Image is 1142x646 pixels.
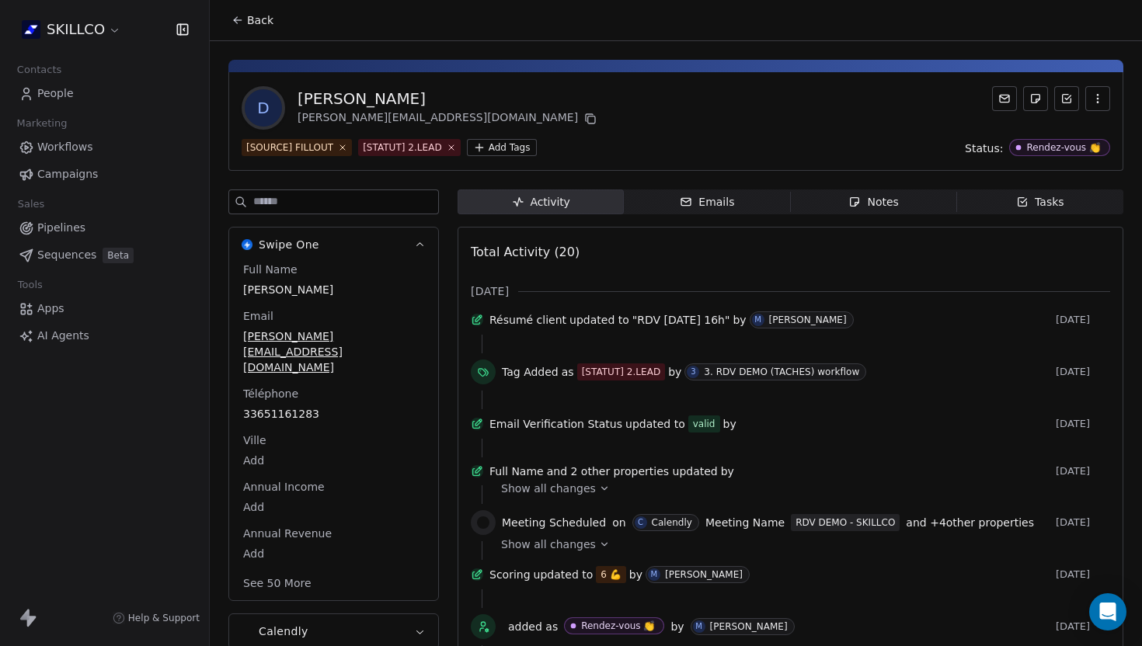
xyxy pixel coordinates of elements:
div: 6 💪 [601,567,621,582]
span: and 2 other properties updated [547,464,718,479]
span: by [723,416,736,432]
span: Résumé client [489,312,566,328]
div: [PERSON_NAME][EMAIL_ADDRESS][DOMAIN_NAME] [298,109,600,128]
img: Swipe One [242,239,252,250]
span: Add [243,546,424,561]
a: Pipelines [12,215,197,241]
span: Email [240,308,277,324]
span: Help & Support [128,612,200,624]
a: SequencesBeta [12,242,197,268]
div: 3. RDV DEMO (TACHES) workflow [704,366,859,377]
span: Tools [11,273,49,297]
span: by [721,464,734,479]
button: Add Tags [467,139,537,156]
span: Add [243,453,424,468]
span: Sequences [37,247,96,263]
span: Show all changes [501,537,596,552]
span: Full Name [240,262,301,277]
span: Show all changes [501,481,596,496]
a: Workflows [12,134,197,160]
span: updated to [534,567,594,582]
span: Scoring [489,567,531,582]
span: D [245,89,282,127]
div: [PERSON_NAME] [665,569,743,580]
span: Pipelines [37,220,85,236]
img: calendly.png [477,516,489,529]
span: Add [243,499,424,515]
button: SKILLCO [19,16,124,43]
span: Calendly [259,623,308,639]
span: Apps [37,300,64,317]
span: Workflows [37,139,93,155]
a: Apps [12,296,197,321]
span: Campaigns [37,166,98,182]
div: Tasks [1016,194,1064,210]
div: Rendez-vous 👏 [1026,142,1101,153]
a: Show all changes [501,481,1099,496]
span: SKILLCO [47,19,105,40]
span: Total Activity (20) [471,245,580,259]
div: [PERSON_NAME] [769,314,847,325]
span: Beta [103,248,134,263]
div: Calendly [652,517,692,528]
span: [DATE] [1056,465,1110,478]
div: [PERSON_NAME] [298,88,600,109]
span: Annual Income [240,479,328,495]
span: by [668,364,681,380]
span: Marketing [10,112,74,135]
span: Status: [965,141,1003,156]
span: [DATE] [1056,568,1110,581]
span: "RDV [DATE] 16h" [632,312,730,328]
span: [DATE] [1056,366,1110,378]
div: [SOURCE] FILLOUT [246,141,333,155]
div: RDV DEMO - SKILLCO [796,515,895,530]
span: [DATE] [471,283,509,299]
a: AI Agents [12,323,197,349]
span: Tag Added [502,364,559,380]
a: Campaigns [12,161,197,187]
a: Show all changes [501,537,1099,552]
div: Rendez-vous 👏 [581,620,655,631]
a: Help & Support [113,612,200,624]
span: [DATE] [1056,516,1110,529]
span: updated to [569,312,629,328]
button: Back [222,6,283,34]
button: Swipe OneSwipe One [229,227,438,262]
div: M [651,568,658,581]
span: Email Verification Status [489,416,622,432]
div: [PERSON_NAME] [710,621,788,632]
span: Back [247,12,273,28]
div: M [695,620,702,633]
span: Meeting Name [705,515,785,530]
span: People [37,85,74,102]
div: [STATUT] 2.LEAD [582,365,661,379]
span: Ville [240,432,270,448]
span: added as [508,619,558,634]
span: 33651161283 [243,406,424,422]
span: Contacts [10,58,68,82]
div: [STATUT] 2.LEAD [363,141,442,155]
span: [DATE] [1056,314,1110,326]
div: Emails [680,194,734,210]
span: as [562,364,574,380]
div: C [638,516,643,529]
span: [DATE] [1056,620,1110,633]
span: updated to [625,416,685,432]
span: by [629,567,642,582]
div: Swipe OneSwipe One [229,262,438,600]
div: 3 [691,366,695,378]
span: [PERSON_NAME] [243,282,424,297]
span: [PERSON_NAME][EMAIL_ADDRESS][DOMAIN_NAME] [243,328,424,375]
span: Téléphone [240,386,301,401]
span: by [670,619,684,634]
img: Calendly [242,626,252,637]
div: valid [693,416,715,432]
a: People [12,81,197,106]
button: See 50 More [234,569,321,597]
span: Swipe One [259,237,319,252]
span: Full Name [489,464,544,479]
span: on [612,515,625,530]
div: Notes [848,194,898,210]
span: AI Agents [37,328,89,344]
span: by [733,312,746,328]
